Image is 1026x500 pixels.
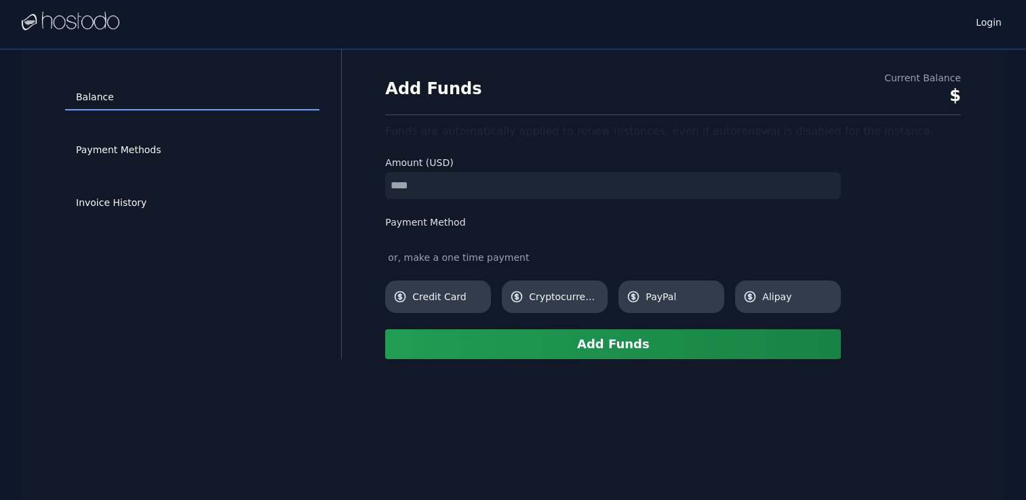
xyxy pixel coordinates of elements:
[65,190,319,216] a: Invoice History
[884,85,961,106] div: $
[412,290,483,304] span: Credit Card
[762,290,833,304] span: Alipay
[529,290,599,304] span: Cryptocurrency
[973,13,1004,29] a: Login
[385,215,841,229] label: Payment Method
[385,329,841,359] button: Add Funds
[385,156,841,169] label: Amount (USD)
[65,138,319,163] a: Payment Methods
[385,123,961,140] div: Funds are automatically applied to renew instances, even if autorenewal is disabled for the insta...
[65,85,319,110] a: Balance
[646,290,716,304] span: PayPal
[385,78,481,100] h1: Add Funds
[385,251,841,264] div: or, make a one time payment
[22,12,119,32] img: Logo
[884,71,961,85] div: Current Balance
